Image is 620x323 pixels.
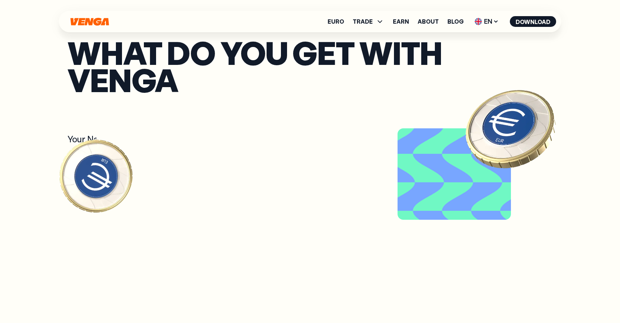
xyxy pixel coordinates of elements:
[475,18,482,25] img: flag-uk
[43,124,149,229] img: Euro coin
[67,133,247,144] div: Your Name
[393,19,409,24] a: Earn
[353,17,384,26] span: TRADE
[400,131,508,217] video: Video background
[447,19,464,24] a: Blog
[510,16,556,27] button: Download
[353,19,373,24] span: TRADE
[67,39,553,94] p: WHAT DO YOU GET WITH VENGA
[418,19,439,24] a: About
[70,18,110,26] svg: Home
[457,75,565,182] img: EURO coin
[328,19,344,24] a: Euro
[472,16,501,27] span: EN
